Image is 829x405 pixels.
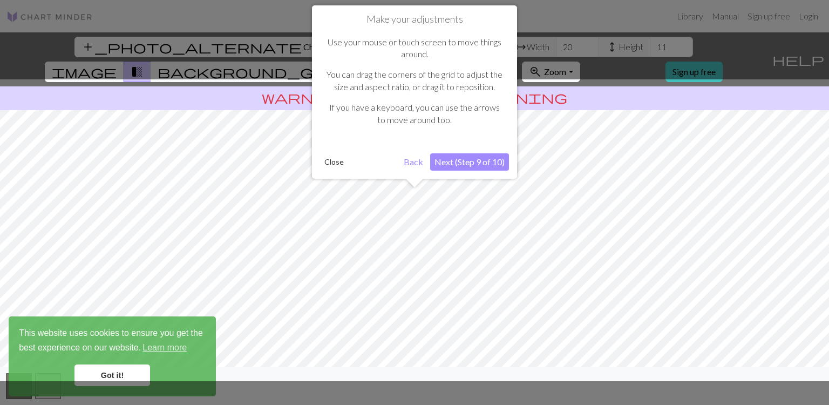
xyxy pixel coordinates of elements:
[312,5,517,179] div: Make your adjustments
[320,154,348,170] button: Close
[320,13,509,25] h1: Make your adjustments
[430,153,509,171] button: Next (Step 9 of 10)
[399,153,427,171] button: Back
[325,36,504,60] p: Use your mouse or touch screen to move things around.
[325,69,504,93] p: You can drag the corners of the grid to adjust the size and aspect ratio, or drag it to reposition.
[325,102,504,126] p: If you have a keyboard, you can use the arrows to move around too.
